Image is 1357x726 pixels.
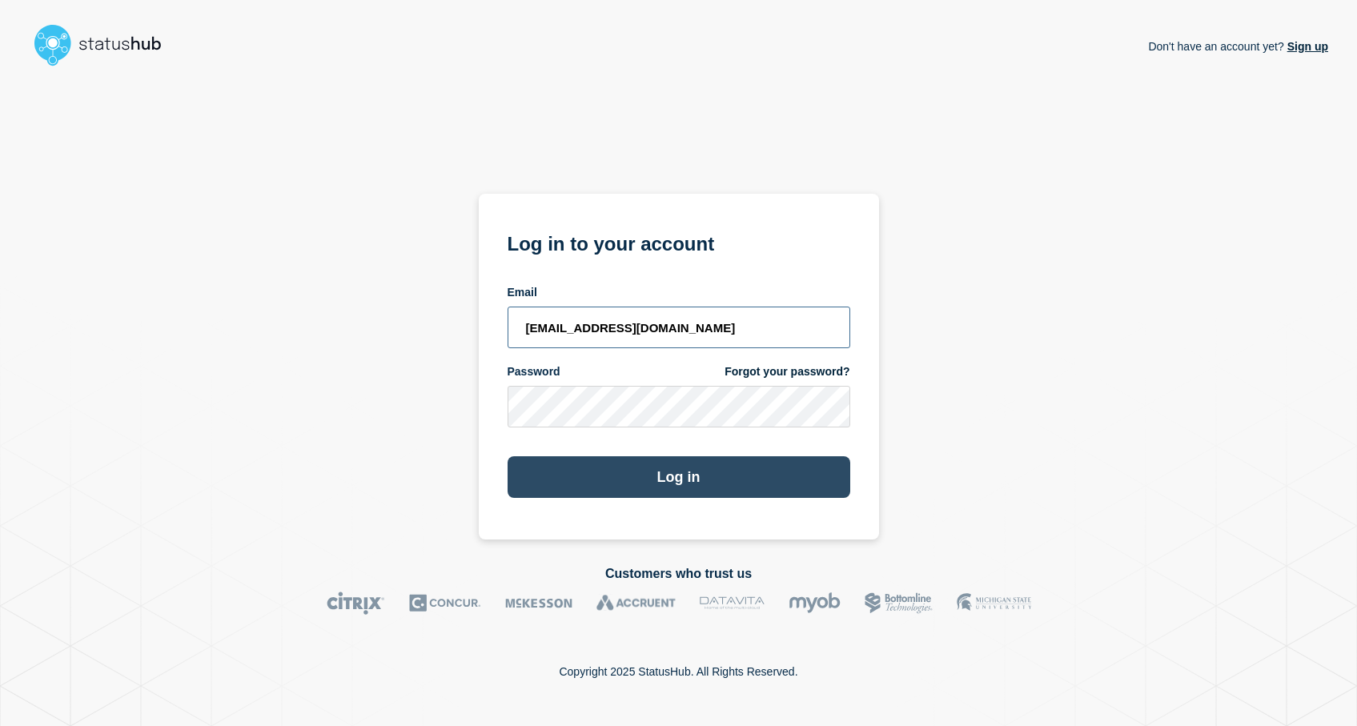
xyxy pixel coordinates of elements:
[865,592,933,615] img: Bottomline logo
[957,592,1031,615] img: MSU logo
[1284,40,1328,53] a: Sign up
[505,592,572,615] img: McKesson logo
[508,364,560,379] span: Password
[1148,27,1328,66] p: Don't have an account yet?
[409,592,481,615] img: Concur logo
[29,19,181,70] img: StatusHub logo
[327,592,385,615] img: Citrix logo
[725,364,849,379] a: Forgot your password?
[508,285,537,300] span: Email
[596,592,676,615] img: Accruent logo
[789,592,841,615] img: myob logo
[29,567,1328,581] h2: Customers who trust us
[508,307,850,348] input: email input
[508,227,850,257] h1: Log in to your account
[700,592,765,615] img: DataVita logo
[559,665,797,678] p: Copyright 2025 StatusHub. All Rights Reserved.
[508,456,850,498] button: Log in
[508,386,850,427] input: password input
